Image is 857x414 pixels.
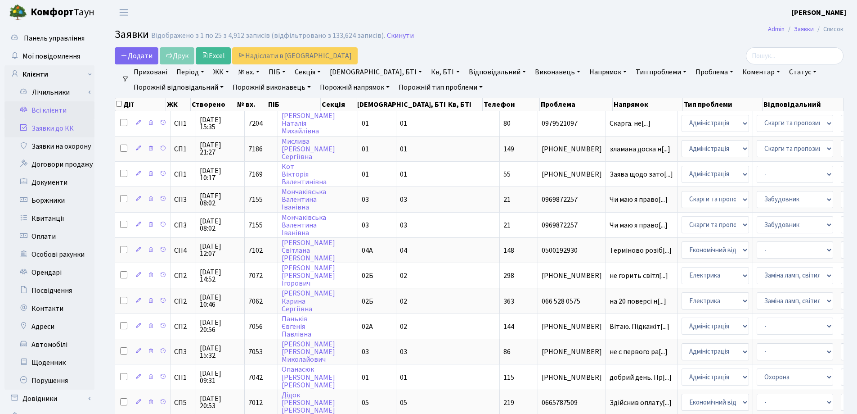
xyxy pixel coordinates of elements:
[542,171,602,178] span: [PHONE_NUMBER]
[229,80,314,95] a: Порожній виконавець
[542,120,602,127] span: 0979521097
[115,98,166,111] th: Дії
[282,263,335,288] a: [PERSON_NAME][PERSON_NAME]Ігорович
[282,162,327,187] a: КотВікторіяВалентинівна
[613,98,683,111] th: Напрямок
[200,319,241,333] span: [DATE] 20:56
[542,272,602,279] span: [PHONE_NUMBER]
[362,169,369,179] span: 01
[503,398,514,408] span: 219
[503,246,514,255] span: 148
[362,195,369,205] span: 03
[200,268,241,283] span: [DATE] 14:52
[503,195,511,205] span: 21
[362,246,373,255] span: 04А
[754,20,857,39] nav: breadcrumb
[248,398,263,408] span: 7012
[692,64,737,80] a: Проблема
[400,195,407,205] span: 03
[356,98,447,111] th: [DEMOGRAPHIC_DATA], БТІ
[191,98,236,111] th: Створено
[248,220,263,230] span: 7155
[282,187,326,212] a: МончаківськаВалентинаІванівна
[173,64,208,80] a: Період
[4,372,94,390] a: Порушення
[465,64,529,80] a: Відповідальний
[4,209,94,227] a: Квитанції
[503,169,511,179] span: 55
[236,98,268,111] th: № вх.
[362,347,369,357] span: 03
[326,64,426,80] a: [DEMOGRAPHIC_DATA], БТІ
[400,373,407,382] span: 01
[321,98,356,111] th: Секція
[248,296,263,306] span: 7062
[248,347,263,357] span: 7053
[174,120,192,127] span: СП1
[200,192,241,207] span: [DATE] 08:02
[200,294,241,308] span: [DATE] 10:46
[4,336,94,354] a: Автомобілі
[362,322,373,332] span: 02А
[174,348,192,355] span: СП3
[610,118,651,128] span: Скарга. не[...]
[400,347,407,357] span: 03
[610,144,670,154] span: зламана доска н[...]
[542,399,602,406] span: 0665787509
[362,398,369,408] span: 05
[112,5,135,20] button: Переключити навігацію
[4,282,94,300] a: Посвідчення
[746,47,844,64] input: Пошук...
[248,144,263,154] span: 7186
[31,5,74,19] b: Комфорт
[542,196,602,203] span: 0969872257
[4,300,94,318] a: Контакти
[400,118,407,128] span: 01
[785,64,820,80] a: Статус
[542,247,602,254] span: 0500192930
[4,246,94,264] a: Особові рахунки
[4,29,94,47] a: Панель управління
[282,111,335,136] a: [PERSON_NAME]НаталіяМихайлівна
[503,271,514,281] span: 298
[4,264,94,282] a: Орендарі
[362,118,369,128] span: 01
[282,289,335,314] a: [PERSON_NAME]КаринаСергіївна
[447,98,483,111] th: Кв, БТІ
[400,398,407,408] span: 05
[174,272,192,279] span: СП2
[174,323,192,330] span: СП2
[248,169,263,179] span: 7169
[174,298,192,305] span: СП2
[4,137,94,155] a: Заявки на охорону
[200,167,241,182] span: [DATE] 10:17
[542,222,602,229] span: 0969872257
[395,80,486,95] a: Порожній тип проблеми
[400,296,407,306] span: 02
[362,373,369,382] span: 01
[248,246,263,255] span: 7102
[610,373,672,382] span: добрий день. Пр[...]
[248,373,263,382] span: 7042
[362,144,369,154] span: 01
[248,118,263,128] span: 7204
[739,64,784,80] a: Коментар
[267,98,320,111] th: ПІБ
[483,98,540,111] th: Телефон
[10,83,94,101] a: Лічильники
[400,220,407,230] span: 03
[200,395,241,409] span: [DATE] 20:53
[503,322,514,332] span: 144
[248,322,263,332] span: 7056
[794,24,814,34] a: Заявки
[291,64,324,80] a: Секція
[282,213,326,238] a: МончаківськаВалентинаІванівна
[683,98,763,111] th: Тип проблеми
[174,247,192,254] span: СП4
[9,4,27,22] img: logo.png
[610,271,668,281] span: не горить світл[...]
[4,101,94,119] a: Всі клієнти
[4,155,94,173] a: Договори продажу
[121,51,153,61] span: Додати
[362,296,373,306] span: 02Б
